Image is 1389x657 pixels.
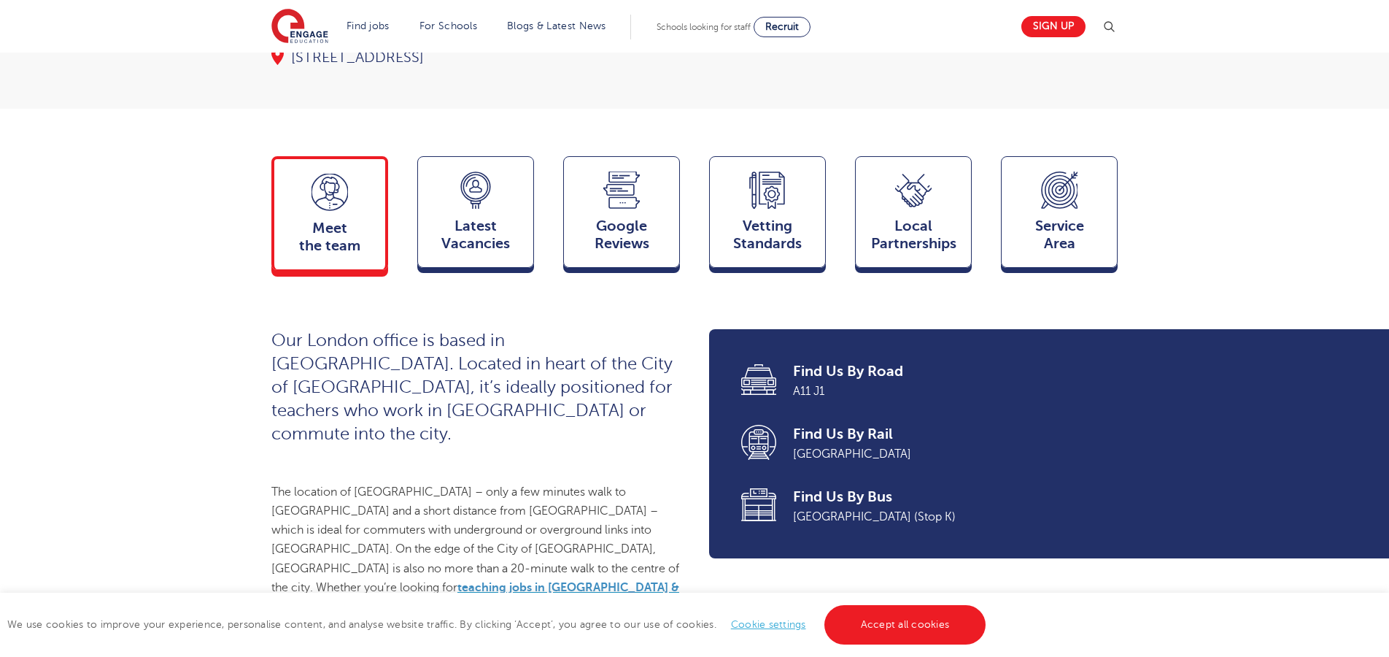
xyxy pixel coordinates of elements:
span: Vetting Standards [717,218,818,253]
span: Google Reviews [571,218,672,253]
a: VettingStandards [709,156,826,274]
div: [STREET_ADDRESS] [271,47,680,68]
a: Local Partnerships [855,156,972,274]
a: Blogs & Latest News [507,20,606,31]
span: Recruit [765,21,799,32]
span: Find Us By Rail [793,424,1097,445]
span: Service Area [1009,218,1110,253]
span: [GEOGRAPHIC_DATA] [793,445,1097,464]
a: LatestVacancies [417,156,534,274]
span: Schools looking for staff [657,22,751,32]
span: Local Partnerships [863,218,964,253]
span: We use cookies to improve your experience, personalise content, and analyse website traffic. By c... [7,619,989,630]
a: Find jobs [347,20,390,31]
span: Find Us By Road [793,361,1097,382]
span: [GEOGRAPHIC_DATA] (Stop K) [793,507,1097,526]
a: Accept all cookies [824,605,986,645]
a: teaching jobs in [GEOGRAPHIC_DATA] & [GEOGRAPHIC_DATA] [271,581,679,613]
a: Cookie settings [731,619,806,630]
span: Latest Vacancies [425,218,526,253]
a: Sign up [1021,16,1086,37]
span: Meet the team [282,220,378,255]
a: Meetthe team [271,156,388,277]
span: Find Us By Bus [793,487,1097,507]
a: For Schools [419,20,477,31]
span: The location of [GEOGRAPHIC_DATA] – only a few minutes walk to [GEOGRAPHIC_DATA] and a short dist... [271,485,679,633]
a: Recruit [754,17,810,37]
a: GoogleReviews [563,156,680,274]
a: ServiceArea [1001,156,1118,274]
span: Our London office is based in [GEOGRAPHIC_DATA]. Located in heart of the City of [GEOGRAPHIC_DATA... [271,331,673,444]
span: A11 J1 [793,382,1097,401]
img: Engage Education [271,9,328,45]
